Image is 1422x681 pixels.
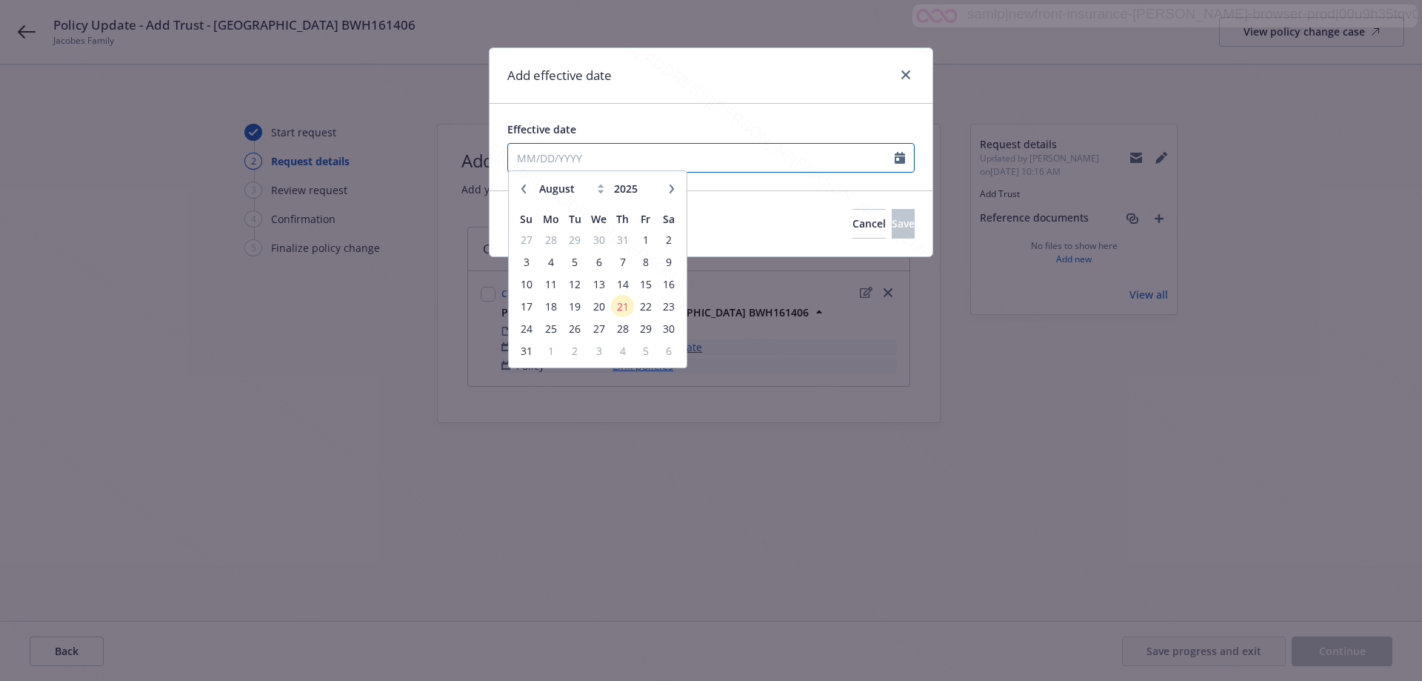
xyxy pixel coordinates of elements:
td: 10 [515,273,538,295]
span: 30 [659,319,679,337]
span: 7 [612,252,632,270]
span: 1 [635,230,655,248]
span: 28 [612,319,632,337]
span: 2 [565,341,585,359]
td: 28 [538,228,563,250]
span: 8 [635,252,655,270]
span: 19 [565,296,585,315]
span: 11 [539,274,561,293]
span: 12 [565,274,585,293]
td: 3 [515,250,538,273]
span: 13 [588,274,610,293]
td: 23 [658,295,681,317]
span: 25 [539,319,561,337]
button: Cancel [852,209,886,239]
td: 5 [564,250,587,273]
span: 31 [612,230,632,248]
span: Fr [641,212,650,226]
span: 23 [659,296,679,315]
td: 28 [611,317,634,339]
span: 22 [635,296,655,315]
span: 30 [588,230,610,248]
span: 3 [588,341,610,359]
span: 26 [565,319,585,337]
td: 2 [658,228,681,250]
span: We [591,212,607,226]
td: 21 [611,295,634,317]
span: 27 [588,319,610,337]
td: 29 [564,228,587,250]
span: Mo [543,212,559,226]
span: Su [520,212,533,226]
span: 6 [659,341,679,359]
span: 1 [539,341,561,359]
td: 22 [634,295,657,317]
span: 3 [516,252,536,270]
span: 16 [659,274,679,293]
button: Save [892,209,915,239]
span: 9 [659,252,679,270]
td: 12 [564,273,587,295]
td: 3 [587,339,611,362]
td: 9 [658,250,681,273]
span: 24 [516,319,536,337]
span: 17 [516,296,536,315]
span: 28 [539,230,561,248]
span: 15 [635,274,655,293]
span: 10 [516,274,536,293]
span: Cancel [852,216,886,230]
td: 29 [634,317,657,339]
span: Save [892,216,915,230]
td: 6 [587,250,611,273]
td: 18 [538,295,563,317]
span: 20 [588,296,610,315]
td: 7 [611,250,634,273]
td: 11 [538,273,563,295]
span: 29 [565,230,585,248]
span: Th [616,212,629,226]
td: 4 [611,339,634,362]
svg: Calendar [895,152,905,164]
td: 30 [658,317,681,339]
td: 31 [611,228,634,250]
td: 31 [515,339,538,362]
span: 5 [635,341,655,359]
span: 6 [588,252,610,270]
td: 1 [634,228,657,250]
span: 14 [612,274,632,293]
span: 31 [516,341,536,359]
span: 4 [539,252,561,270]
td: 24 [515,317,538,339]
span: Effective date [507,122,576,136]
span: 4 [612,341,632,359]
td: 27 [515,228,538,250]
td: 20 [587,295,611,317]
td: 26 [564,317,587,339]
h1: Add effective date [507,66,612,85]
td: 14 [611,273,634,295]
td: 5 [634,339,657,362]
a: close [897,66,915,84]
td: 4 [538,250,563,273]
span: 5 [565,252,585,270]
td: 1 [538,339,563,362]
td: 25 [538,317,563,339]
td: 6 [658,339,681,362]
td: 8 [634,250,657,273]
td: 17 [515,295,538,317]
span: 29 [635,319,655,337]
span: 21 [612,296,632,315]
td: 16 [658,273,681,295]
td: 27 [587,317,611,339]
span: 18 [539,296,561,315]
span: 27 [516,230,536,248]
td: 15 [634,273,657,295]
span: 2 [659,230,679,248]
span: Tu [569,212,581,226]
td: 2 [564,339,587,362]
span: Sa [663,212,675,226]
td: 13 [587,273,611,295]
td: 30 [587,228,611,250]
td: 19 [564,295,587,317]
